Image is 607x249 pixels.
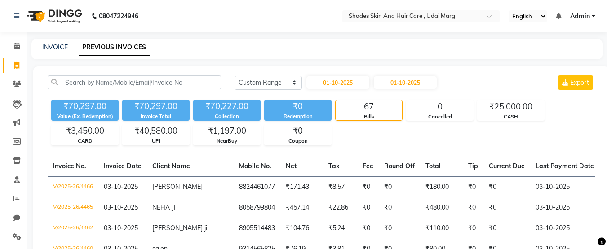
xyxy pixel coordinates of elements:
[52,125,118,137] div: ₹3,450.00
[489,162,525,170] span: Current Due
[104,203,138,211] span: 03-10-2025
[51,113,119,120] div: Value (Ex. Redemption)
[379,197,420,218] td: ₹0
[323,176,357,197] td: ₹8.57
[530,176,599,197] td: 03-10-2025
[483,197,530,218] td: ₹0
[463,197,483,218] td: ₹0
[420,218,463,239] td: ₹110.00
[265,125,331,137] div: ₹0
[323,218,357,239] td: ₹5.24
[53,162,86,170] span: Invoice No.
[152,203,176,211] span: NEHA JI
[79,39,150,56] a: PREVIOUS INVOICES
[280,218,323,239] td: ₹104.76
[234,176,280,197] td: 8824461077
[234,218,280,239] td: 8905514483
[336,113,402,121] div: Bills
[420,197,463,218] td: ₹480.00
[558,75,593,90] button: Export
[152,162,190,170] span: Client Name
[122,100,190,113] div: ₹70,297.00
[407,100,473,113] div: 0
[194,137,260,145] div: NearBuy
[328,162,340,170] span: Tax
[280,176,323,197] td: ₹171.43
[483,218,530,239] td: ₹0
[123,137,189,145] div: UPI
[104,224,138,232] span: 03-10-2025
[152,183,203,191] span: [PERSON_NAME]
[99,4,138,29] b: 08047224946
[536,162,594,170] span: Last Payment Date
[478,113,544,121] div: CASH
[336,100,402,113] div: 67
[194,125,260,137] div: ₹1,197.00
[48,75,221,89] input: Search by Name/Mobile/Email/Invoice No
[483,176,530,197] td: ₹0
[265,137,331,145] div: Coupon
[23,4,84,29] img: logo
[357,218,379,239] td: ₹0
[104,162,142,170] span: Invoice Date
[48,197,98,218] td: V/2025-26/4465
[425,162,441,170] span: Total
[122,113,190,120] div: Invoice Total
[264,113,332,120] div: Redemption
[123,125,189,137] div: ₹40,580.00
[530,197,599,218] td: 03-10-2025
[463,218,483,239] td: ₹0
[152,224,207,232] span: [PERSON_NAME] ji
[468,162,478,170] span: Tip
[570,12,590,21] span: Admin
[384,162,415,170] span: Round Off
[407,113,473,121] div: Cancelled
[42,43,68,51] a: INVOICE
[234,197,280,218] td: 8058799804
[286,162,297,170] span: Net
[239,162,271,170] span: Mobile No.
[51,100,119,113] div: ₹70,297.00
[478,100,544,113] div: ₹25,000.00
[374,76,437,89] input: End Date
[48,218,98,239] td: V/2025-26/4462
[357,197,379,218] td: ₹0
[264,100,332,113] div: ₹0
[363,162,373,170] span: Fee
[52,137,118,145] div: CARD
[323,197,357,218] td: ₹22.86
[193,100,261,113] div: ₹70,227.00
[379,218,420,239] td: ₹0
[357,176,379,197] td: ₹0
[306,76,369,89] input: Start Date
[280,197,323,218] td: ₹457.14
[420,176,463,197] td: ₹180.00
[570,79,589,87] span: Export
[370,78,373,87] span: -
[193,113,261,120] div: Collection
[48,176,98,197] td: V/2025-26/4466
[379,176,420,197] td: ₹0
[104,183,138,191] span: 03-10-2025
[463,176,483,197] td: ₹0
[530,218,599,239] td: 03-10-2025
